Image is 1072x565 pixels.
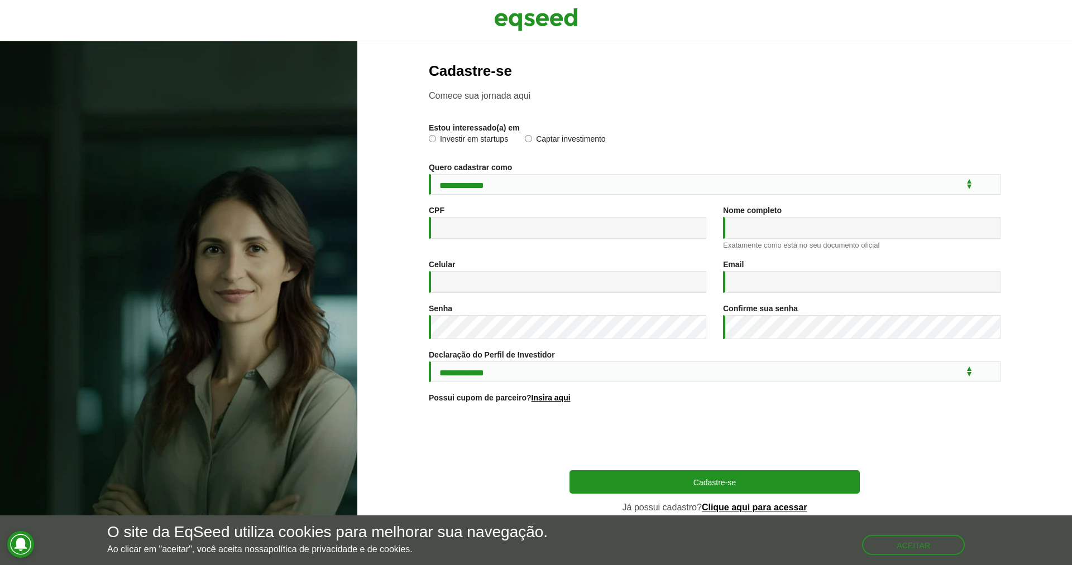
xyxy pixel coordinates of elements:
p: Já possui cadastro? [569,502,860,513]
img: EqSeed Logo [494,6,578,33]
h5: O site da EqSeed utiliza cookies para melhorar sua navegação. [107,524,548,541]
label: Email [723,260,744,268]
label: Celular [429,260,455,268]
label: Nome completo [723,206,782,214]
label: Confirme sua senha [723,305,798,312]
label: Possui cupom de parceiro? [429,394,571,402]
a: Insira aqui [532,394,571,402]
p: Ao clicar em "aceitar", você aceita nossa . [107,544,548,554]
input: Captar investimento [525,135,532,142]
iframe: reCAPTCHA [630,416,800,459]
a: Clique aqui para acessar [702,503,807,512]
div: Exatamente como está no seu documento oficial [723,242,1001,249]
button: Aceitar [862,535,965,555]
h2: Cadastre-se [429,63,1001,79]
p: Comece sua jornada aqui [429,90,1001,101]
label: CPF [429,206,444,214]
label: Investir em startups [429,135,508,146]
label: Declaração do Perfil de Investidor [429,351,555,359]
label: Estou interessado(a) em [429,124,520,132]
label: Senha [429,305,452,312]
input: Investir em startups [429,135,436,142]
button: Cadastre-se [569,470,860,494]
label: Captar investimento [525,135,606,146]
a: política de privacidade e de cookies [269,545,410,554]
label: Quero cadastrar como [429,163,512,171]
